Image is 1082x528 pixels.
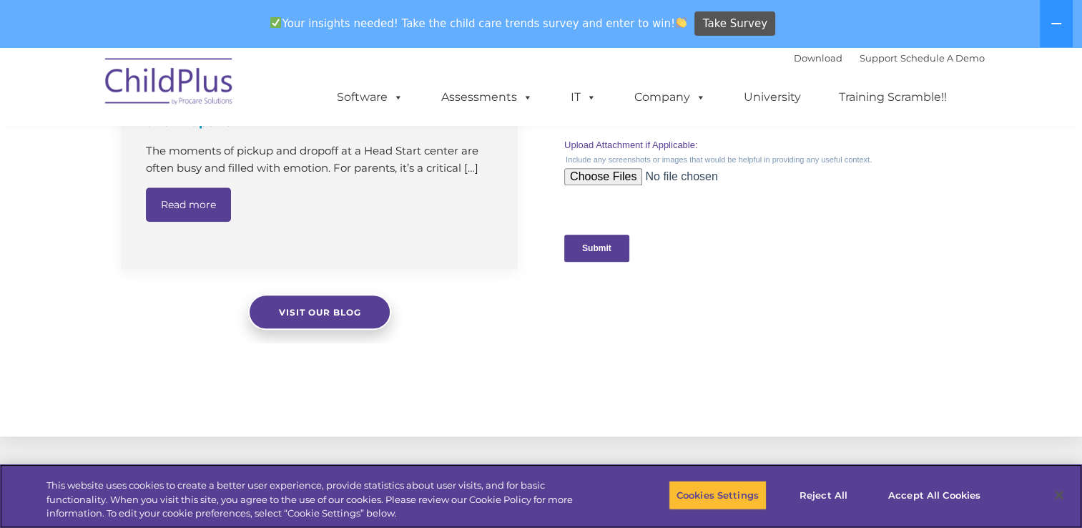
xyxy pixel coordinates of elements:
span: Take Survey [703,11,767,36]
img: 👏 [676,17,687,28]
a: Company [620,83,720,112]
span: Your insights needed! Take the child care trends survey and enter to win! [265,9,693,37]
div: This website uses cookies to create a better user experience, provide statistics about user visit... [46,479,595,521]
button: Accept All Cookies [880,480,988,510]
a: Download [794,52,842,64]
span: Last name [199,94,242,105]
span: Phone number [199,153,260,164]
a: Support [860,52,897,64]
button: Reject All [779,480,868,510]
a: University [729,83,815,112]
a: Software [323,83,418,112]
img: ✅ [270,17,281,28]
button: Close [1043,479,1075,511]
a: Training Scramble!! [825,83,961,112]
a: Assessments [427,83,547,112]
a: Visit our blog [248,294,391,330]
p: The moments of pickup and dropoff at a Head Start center are often busy and filled with emotion. ... [146,142,496,177]
a: IT [556,83,611,112]
font: | [794,52,985,64]
span: Visit our blog [278,307,360,318]
button: Cookies Settings [669,480,767,510]
a: Schedule A Demo [900,52,985,64]
a: Read more [146,187,231,222]
img: ChildPlus by Procare Solutions [98,48,241,119]
a: Take Survey [694,11,775,36]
